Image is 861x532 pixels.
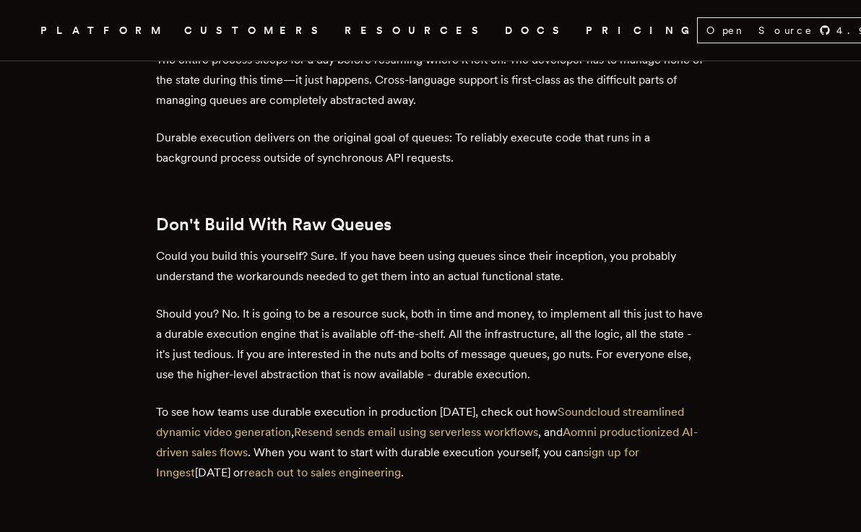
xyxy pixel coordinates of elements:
[706,23,813,38] span: Open Source
[40,22,167,40] button: PLATFORM
[294,425,538,439] a: Resend sends email using serverless workflows
[156,50,705,110] p: The entire process sleeps for a day before resuming where it left off. The developer has to manag...
[244,466,401,479] a: reach out to sales engineering
[156,128,705,168] p: Durable execution delivers on the original goal of queues: To reliably execute code that runs in ...
[156,304,705,385] p: Should you? No. It is going to be a resource suck, both in time and money, to implement all this ...
[586,22,697,40] a: PRICING
[156,214,705,235] h2: Don't Build With Raw Queues
[184,22,327,40] a: CUSTOMERS
[156,246,705,287] p: Could you build this yourself? Sure. If you have been using queues since their inception, you pro...
[345,22,488,40] button: RESOURCES
[505,22,568,40] a: DOCS
[156,402,705,483] p: To see how teams use durable execution in production [DATE], check out how , , and . When you wan...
